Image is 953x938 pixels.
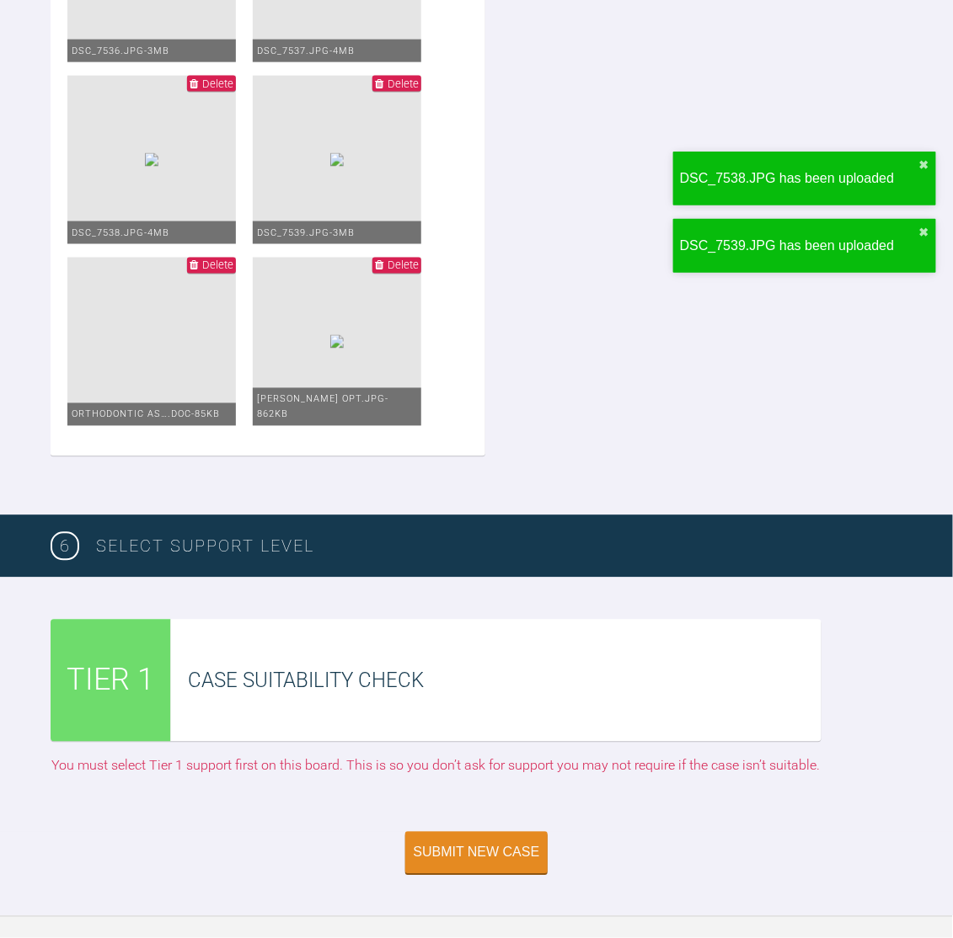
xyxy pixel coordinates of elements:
[72,227,169,238] span: DSC_7538.JPG - 4MB
[257,394,388,420] span: [PERSON_NAME] OPT.jpg - 862KB
[67,657,154,706] span: TIER 1
[414,845,540,861] div: Submit New Case
[330,153,344,167] img: 0478c849-0dfc-4cdb-8c8b-90e384a28a9a
[72,45,169,56] span: DSC_7536.JPG - 3MB
[202,259,233,272] span: Delete
[257,45,355,56] span: DSC_7537.JPG - 4MB
[919,226,929,239] button: close
[96,533,902,560] h3: SELECT SUPPORT LEVEL
[257,227,355,238] span: DSC_7539.JPG - 3MB
[51,532,79,561] span: 6
[72,409,220,420] span: orthodontic As….doc - 85KB
[145,153,158,167] img: 2d356ca2-6c86-4103-9ba7-a65cbe502d44
[51,755,822,777] div: You must select Tier 1 support first on this board. This is so you don’t ask for support you may ...
[680,168,919,189] div: DSC_7538.JPG has been uploaded
[405,832,549,874] button: Submit New Case
[202,77,233,90] span: Delete
[188,665,822,697] div: Case Suitability Check
[330,335,344,349] img: 1431116b-9843-423e-9c7e-f524fe02c8a5
[388,77,419,90] span: Delete
[680,235,919,257] div: DSC_7539.JPG has been uploaded
[919,158,929,172] button: close
[388,259,419,272] span: Delete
